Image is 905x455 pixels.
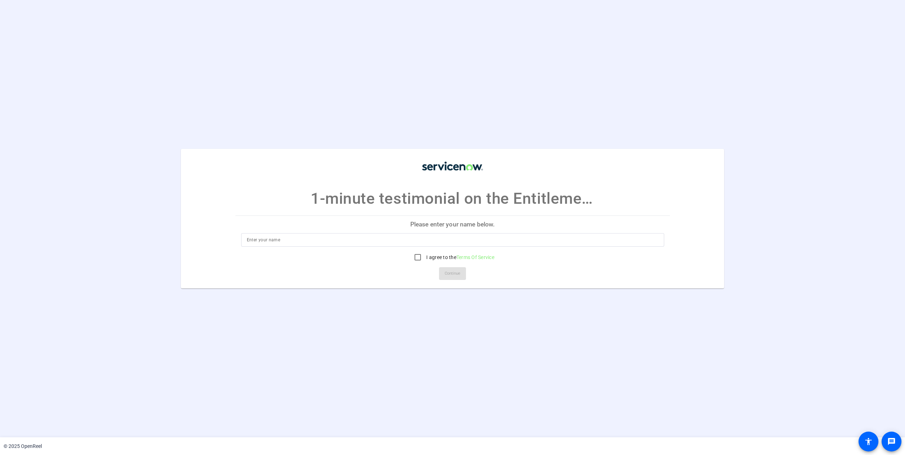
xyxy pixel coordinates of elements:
div: © 2025 OpenReel [4,443,42,450]
p: 1-minute testimonial on the Entitlement Dashboard [311,187,594,210]
input: Enter your name [247,236,659,244]
label: I agree to the [425,254,494,261]
p: Please enter your name below. [235,216,670,233]
img: company-logo [417,156,488,176]
mat-icon: message [887,437,896,446]
a: Terms Of Service [456,254,494,260]
mat-icon: accessibility [864,437,873,446]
